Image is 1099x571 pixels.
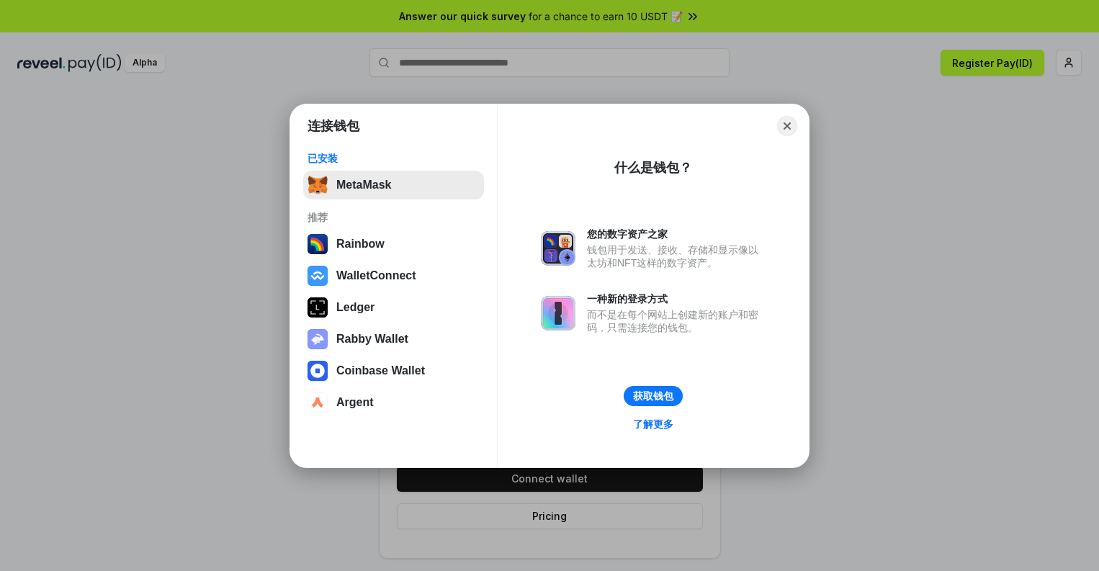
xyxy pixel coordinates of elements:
div: Argent [336,396,374,409]
img: svg+xml,%3Csvg%20xmlns%3D%22http%3A%2F%2Fwww.w3.org%2F2000%2Fsvg%22%20fill%3D%22none%22%20viewBox... [541,296,575,331]
img: svg+xml,%3Csvg%20width%3D%2228%22%20height%3D%2228%22%20viewBox%3D%220%200%2028%2028%22%20fill%3D... [308,361,328,381]
div: Rabby Wallet [336,333,408,346]
img: svg+xml,%3Csvg%20width%3D%2228%22%20height%3D%2228%22%20viewBox%3D%220%200%2028%2028%22%20fill%3D... [308,392,328,413]
button: Argent [303,388,484,417]
div: 推荐 [308,211,480,224]
div: Ledger [336,301,374,314]
div: 已安装 [308,152,480,165]
button: Ledger [303,293,484,322]
h1: 连接钱包 [308,117,359,135]
div: MetaMask [336,179,391,192]
div: 一种新的登录方式 [587,292,766,305]
div: 钱包用于发送、接收、存储和显示像以太坊和NFT这样的数字资产。 [587,243,766,269]
img: svg+xml,%3Csvg%20fill%3D%22none%22%20height%3D%2233%22%20viewBox%3D%220%200%2035%2033%22%20width%... [308,175,328,195]
button: Rainbow [303,230,484,258]
img: svg+xml,%3Csvg%20xmlns%3D%22http%3A%2F%2Fwww.w3.org%2F2000%2Fsvg%22%20fill%3D%22none%22%20viewBox... [308,329,328,349]
img: svg+xml,%3Csvg%20xmlns%3D%22http%3A%2F%2Fwww.w3.org%2F2000%2Fsvg%22%20fill%3D%22none%22%20viewBox... [541,231,575,266]
button: 获取钱包 [624,386,683,406]
button: Coinbase Wallet [303,356,484,385]
img: svg+xml,%3Csvg%20xmlns%3D%22http%3A%2F%2Fwww.w3.org%2F2000%2Fsvg%22%20width%3D%2228%22%20height%3... [308,297,328,318]
div: WalletConnect [336,269,416,282]
div: Coinbase Wallet [336,364,425,377]
div: 什么是钱包？ [614,159,692,176]
img: svg+xml,%3Csvg%20width%3D%2228%22%20height%3D%2228%22%20viewBox%3D%220%200%2028%2028%22%20fill%3D... [308,266,328,286]
img: svg+xml,%3Csvg%20width%3D%22120%22%20height%3D%22120%22%20viewBox%3D%220%200%20120%20120%22%20fil... [308,234,328,254]
button: Close [777,116,797,136]
button: Rabby Wallet [303,325,484,354]
a: 了解更多 [624,415,682,433]
div: 您的数字资产之家 [587,228,766,240]
div: 了解更多 [633,418,673,431]
button: WalletConnect [303,261,484,290]
div: 而不是在每个网站上创建新的账户和密码，只需连接您的钱包。 [587,308,766,334]
div: 获取钱包 [633,390,673,403]
button: MetaMask [303,171,484,199]
div: Rainbow [336,238,385,251]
